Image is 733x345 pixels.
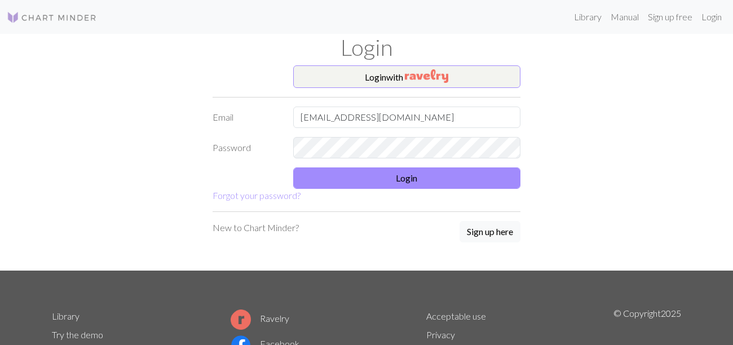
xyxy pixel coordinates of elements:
[293,167,521,189] button: Login
[460,221,520,242] button: Sign up here
[606,6,643,28] a: Manual
[405,69,448,83] img: Ravelry
[426,329,455,340] a: Privacy
[52,329,103,340] a: Try the demo
[643,6,697,28] a: Sign up free
[231,309,251,330] img: Ravelry logo
[293,65,521,88] button: Loginwith
[426,311,486,321] a: Acceptable use
[460,221,520,244] a: Sign up here
[697,6,726,28] a: Login
[213,221,299,235] p: New to Chart Minder?
[206,107,286,128] label: Email
[7,11,97,24] img: Logo
[45,34,688,61] h1: Login
[52,311,80,321] a: Library
[213,190,301,201] a: Forgot your password?
[206,137,286,158] label: Password
[569,6,606,28] a: Library
[231,313,289,324] a: Ravelry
